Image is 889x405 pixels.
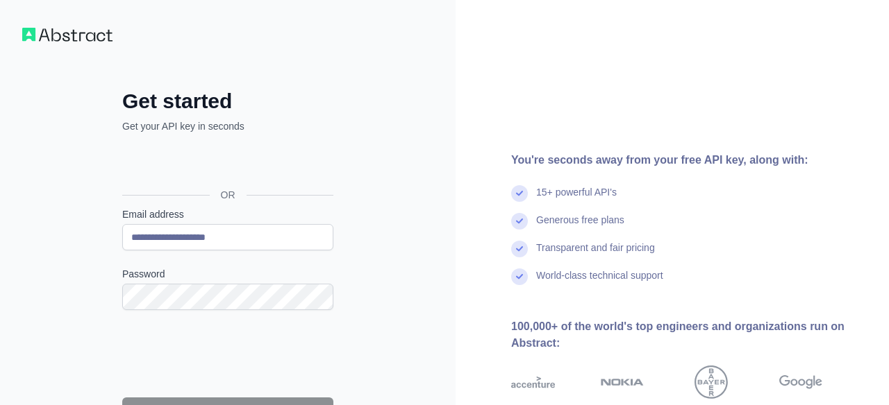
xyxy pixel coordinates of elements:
[536,241,655,268] div: Transparent and fair pricing
[511,241,528,257] img: check mark
[511,152,867,169] div: You're seconds away from your free API key, along with:
[511,365,555,399] img: accenture
[536,213,624,241] div: Generous free plans
[536,185,617,213] div: 15+ powerful API's
[695,365,728,399] img: bayer
[115,148,338,179] iframe: Sign in with Google Button
[122,327,333,381] iframe: reCAPTCHA
[511,185,528,202] img: check mark
[22,28,113,42] img: Workflow
[511,268,528,285] img: check mark
[601,365,645,399] img: nokia
[511,318,867,352] div: 100,000+ of the world's top engineers and organizations run on Abstract:
[779,365,823,399] img: google
[122,89,333,114] h2: Get started
[122,207,333,221] label: Email address
[122,119,333,133] p: Get your API key in seconds
[511,213,528,230] img: check mark
[536,268,663,296] div: World-class technical support
[122,267,333,281] label: Password
[210,188,247,202] span: OR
